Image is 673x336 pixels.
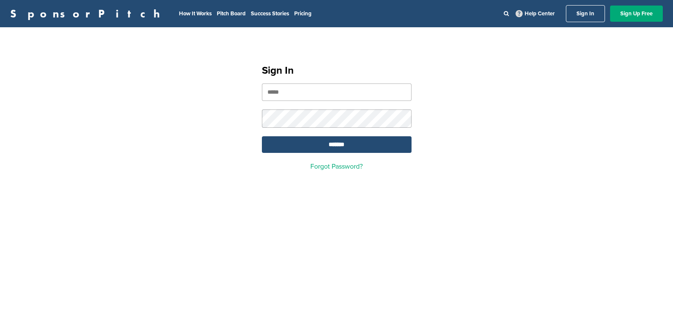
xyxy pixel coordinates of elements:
h1: Sign In [262,63,412,78]
a: Forgot Password? [310,162,363,171]
a: Pricing [294,10,312,17]
a: SponsorPitch [10,8,165,19]
a: Success Stories [251,10,289,17]
a: How It Works [179,10,212,17]
a: Sign In [566,5,605,22]
a: Help Center [514,9,557,19]
a: Pitch Board [217,10,246,17]
a: Sign Up Free [610,6,663,22]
